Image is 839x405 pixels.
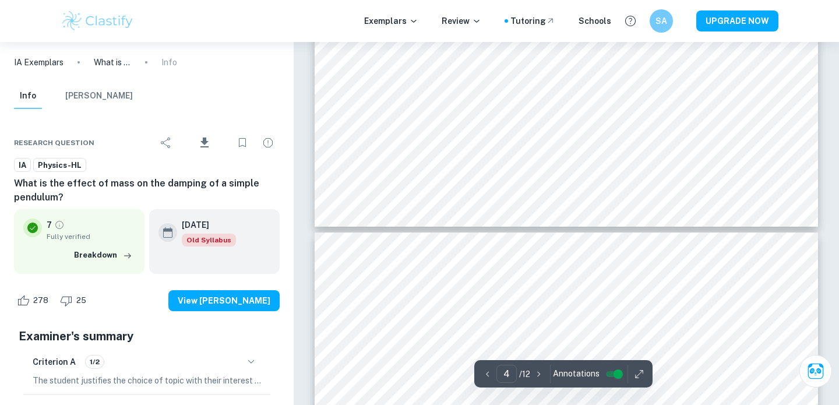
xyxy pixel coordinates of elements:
div: Dislike [57,291,93,310]
a: Physics-HL [33,158,86,172]
button: View [PERSON_NAME] [168,290,280,311]
a: Schools [579,15,611,27]
a: Grade fully verified [54,220,65,230]
button: Info [14,83,42,109]
p: The student justifies the choice of topic with their interest in history and exploring historical... [33,374,261,387]
div: Starting from the May 2025 session, the Physics IA requirements have changed. It's OK to refer to... [182,234,236,246]
p: 7 [47,219,52,231]
button: Ask Clai [799,355,832,388]
h6: Criterion A [33,355,76,368]
button: Breakdown [71,246,135,264]
h6: SA [655,15,668,27]
span: 25 [70,295,93,307]
p: Info [161,56,177,69]
button: UPGRADE NOW [696,10,778,31]
div: Download [180,128,228,158]
span: IA [15,160,30,171]
span: Research question [14,138,94,148]
button: Help and Feedback [621,11,640,31]
span: Annotations [553,368,600,380]
a: Tutoring [510,15,555,27]
div: Share [154,131,178,154]
p: What is the effect of mass on the damping of a simple pendulum? [94,56,131,69]
a: IA Exemplars [14,56,64,69]
h6: [DATE] [182,219,227,231]
div: Report issue [256,131,280,154]
div: Like [14,291,55,310]
a: IA [14,158,31,172]
p: / 12 [519,368,530,381]
img: Clastify logo [61,9,135,33]
div: Bookmark [231,131,254,154]
span: 278 [27,295,55,307]
span: Old Syllabus [182,234,236,246]
button: SA [650,9,673,33]
p: Review [442,15,481,27]
h6: What is the effect of mass on the damping of a simple pendulum? [14,177,280,205]
span: 1/2 [86,357,104,367]
button: [PERSON_NAME] [65,83,133,109]
h5: Examiner's summary [19,327,275,345]
span: Fully verified [47,231,135,242]
p: Exemplars [364,15,418,27]
span: Physics-HL [34,160,86,171]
